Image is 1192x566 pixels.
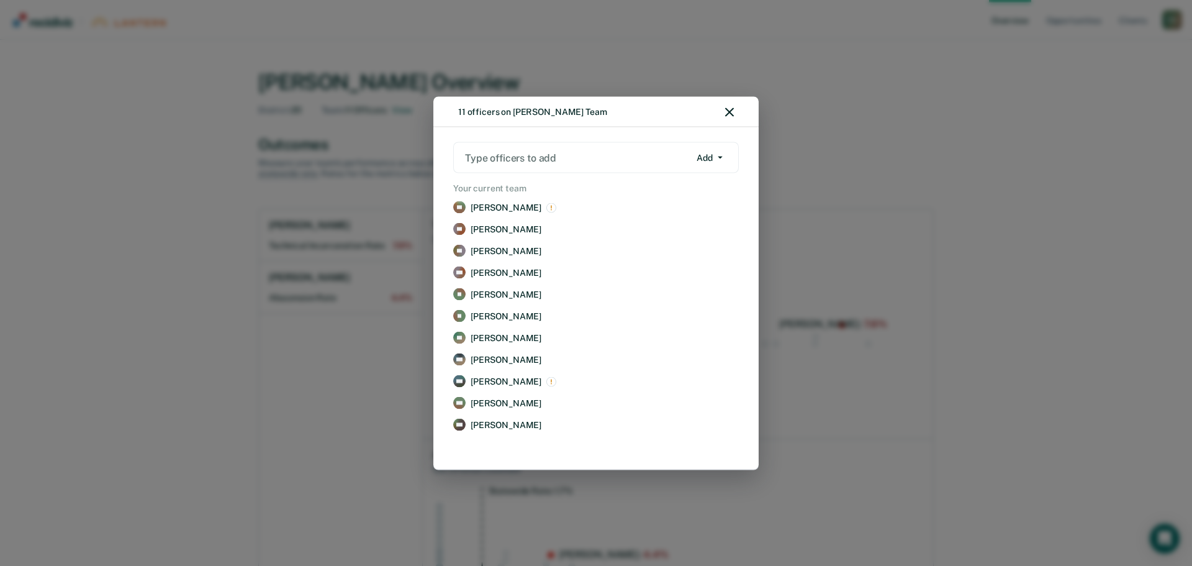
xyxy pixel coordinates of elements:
[471,289,541,299] p: [PERSON_NAME]
[451,199,741,216] a: View supervision staff details for Johnny Caldwell
[471,202,541,212] p: [PERSON_NAME]
[451,329,741,346] a: View supervision staff details for Brandi Lyman
[546,203,556,212] img: This is an excluded officer
[471,311,541,321] p: [PERSON_NAME]
[451,373,741,390] a: View supervision staff details for Shawn Wheeler
[451,242,741,259] a: View supervision staff details for Lindsay Delorge
[471,398,541,408] p: [PERSON_NAME]
[451,395,741,411] a: View supervision staff details for Aaron Williams
[458,106,607,117] div: 11 officers on [PERSON_NAME] Team
[451,264,741,281] a: View supervision staff details for Alana Hagberg
[451,183,741,194] h2: Your current team
[471,332,541,343] p: [PERSON_NAME]
[471,376,541,386] p: [PERSON_NAME]
[471,419,541,430] p: [PERSON_NAME]
[691,148,728,168] button: Add
[546,377,556,386] img: This is an excluded officer
[451,221,741,237] a: View supervision staff details for Lynn Cross
[471,354,541,365] p: [PERSON_NAME]
[451,416,741,433] a: View supervision staff details for Ryan Winters
[451,286,741,303] a: View supervision staff details for Thomas J. Jackson
[451,351,741,368] a: View supervision staff details for Matt Parker
[471,267,541,278] p: [PERSON_NAME]
[471,245,541,256] p: [PERSON_NAME]
[471,224,541,234] p: [PERSON_NAME]
[451,308,741,324] a: View supervision staff details for Lynsi Johnson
